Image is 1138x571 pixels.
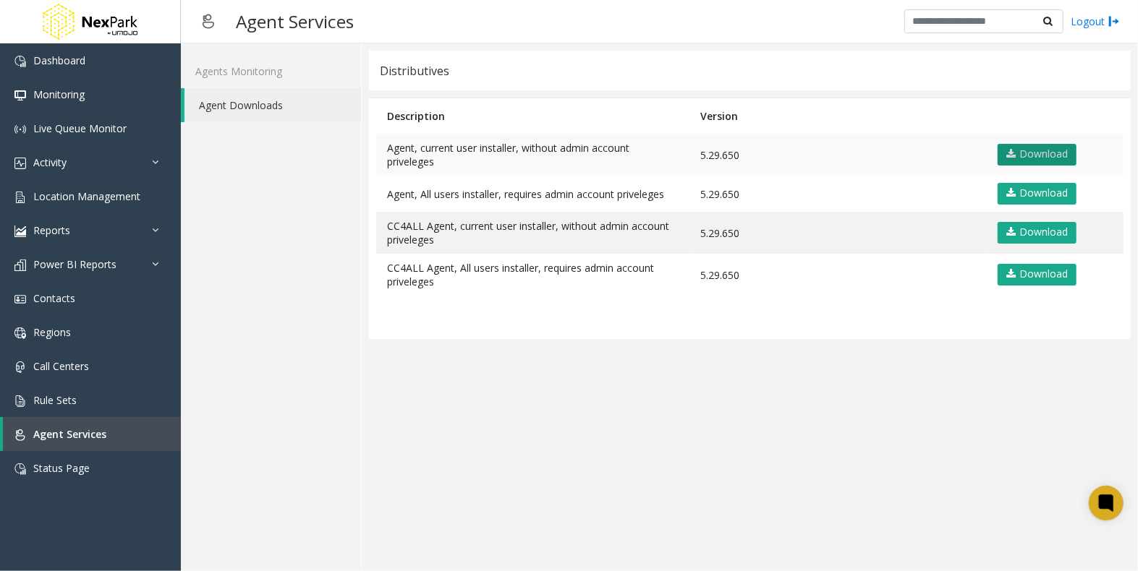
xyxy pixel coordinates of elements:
[380,61,449,80] div: Distributives
[998,222,1077,244] a: Download
[33,121,127,135] span: Live Queue Monitor
[14,124,26,135] img: 'icon'
[14,192,26,203] img: 'icon'
[14,90,26,101] img: 'icon'
[14,429,26,441] img: 'icon'
[33,427,106,441] span: Agent Services
[376,98,690,134] th: Description
[33,393,77,407] span: Rule Sets
[14,158,26,169] img: 'icon'
[33,155,67,169] span: Activity
[14,56,26,67] img: 'icon'
[14,361,26,373] img: 'icon'
[14,226,26,237] img: 'icon'
[14,463,26,475] img: 'icon'
[33,325,71,339] span: Regions
[376,134,690,176] td: Agent, current user installer, without admin account priveleges
[33,87,85,101] span: Monitoring
[1108,14,1120,29] img: logout
[690,212,985,254] td: 5.29.650
[181,54,361,88] a: Agents Monitoring
[3,417,181,451] a: Agent Services
[998,144,1077,166] a: Download
[376,254,690,296] td: CC4ALL Agent, All users installer, requires admin account priveleges
[33,291,75,305] span: Contacts
[690,134,985,176] td: 5.29.650
[1071,14,1120,29] a: Logout
[376,176,690,212] td: Agent, All users installer, requires admin account priveleges
[195,4,221,39] img: pageIcon
[33,223,70,237] span: Reports
[14,293,26,305] img: 'icon'
[376,212,690,254] td: CC4ALL Agent, current user installer, without admin account priveleges
[33,359,89,373] span: Call Centers
[33,189,140,203] span: Location Management
[33,461,90,475] span: Status Page
[14,395,26,407] img: 'icon'
[998,264,1077,285] a: Download
[690,98,985,134] th: Version
[33,257,116,271] span: Power BI Reports
[229,4,361,39] h3: Agent Services
[14,259,26,271] img: 'icon'
[690,254,985,296] td: 5.29.650
[14,327,26,339] img: 'icon'
[998,183,1077,205] a: Download
[690,176,985,212] td: 5.29.650
[184,88,361,122] a: Agent Downloads
[33,53,85,67] span: Dashboard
